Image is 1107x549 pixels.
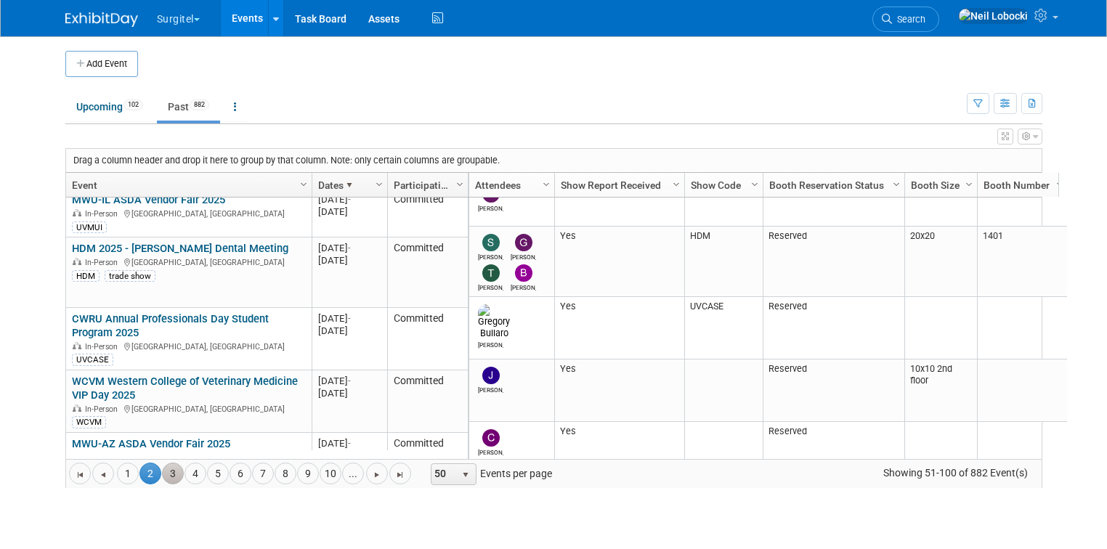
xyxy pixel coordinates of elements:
a: MWU-AZ ASDA Vendor Fair 2025 [72,437,230,450]
div: trade show [105,270,155,282]
a: Column Settings [888,173,904,195]
span: Column Settings [454,179,466,190]
a: 3 [162,463,184,484]
a: Column Settings [747,173,763,195]
img: Sandy Britt [482,234,500,251]
td: 20x20 [904,227,977,297]
span: Go to the last page [394,469,406,481]
div: [DATE] [318,242,381,254]
td: 1401 [977,227,1068,297]
span: Go to the first page [74,469,86,481]
span: - [348,243,351,253]
div: [GEOGRAPHIC_DATA], [GEOGRAPHIC_DATA] [72,256,305,268]
div: [DATE] [318,437,381,450]
div: Gregory Bullaro [478,339,503,349]
a: 5 [207,463,229,484]
span: In-Person [85,258,122,267]
div: [GEOGRAPHIC_DATA], [GEOGRAPHIC_DATA] [72,402,305,415]
a: Search [872,7,939,32]
span: 2 [139,463,161,484]
a: Column Settings [1052,173,1068,195]
div: [DATE] [318,387,381,399]
a: Column Settings [452,173,468,195]
span: Column Settings [891,179,902,190]
a: 9 [297,463,319,484]
div: [GEOGRAPHIC_DATA], [GEOGRAPHIC_DATA] [72,340,305,352]
td: Committed [387,308,468,370]
img: Christopher Martinez [482,429,500,447]
span: Column Settings [670,179,682,190]
a: 1 [117,463,139,484]
a: MWU-IL ASDA Vendor Fair 2025 [72,193,225,206]
td: Committed [387,433,468,481]
a: Dates [318,173,378,198]
a: CWRU Annual Professionals Day Student Program 2025 [72,312,269,339]
img: Gregory Bullaro [478,304,510,339]
td: Reserved [763,359,904,422]
td: Committed [387,237,468,308]
img: In-Person Event [73,404,81,412]
div: [DATE] [318,312,381,325]
span: Column Settings [298,179,309,190]
img: Tim Faircloth [482,264,500,282]
button: Add Event [65,51,138,77]
span: Column Settings [749,179,761,190]
a: Go to the last page [389,463,411,484]
a: ... [342,463,364,484]
a: 10 [320,463,341,484]
span: - [348,438,351,449]
span: - [348,375,351,386]
div: Sandy Britt [478,251,503,261]
img: Greg Smith [515,234,532,251]
td: UVCASE [684,297,763,359]
div: Drag a column header and drop it here to group by that column. Note: only certain columns are gro... [66,149,1042,172]
span: Search [892,14,925,25]
div: [DATE] [318,254,381,267]
a: Column Settings [371,173,387,195]
td: Reserved [763,297,904,359]
td: Reserved [763,178,904,227]
div: [DATE] [318,375,381,387]
img: Jake Fehr [482,367,500,384]
a: Past882 [157,93,220,121]
span: In-Person [85,209,122,219]
td: Yes [554,297,684,359]
span: In-Person [85,404,122,414]
img: In-Person Event [73,342,81,349]
a: WCVM Western College of Veterinary Medicine VIP Day 2025 [72,375,298,402]
a: Go to the first page [69,463,91,484]
a: Booth Number [984,173,1058,198]
a: Event [72,173,302,198]
td: Committed [387,189,468,237]
span: Go to the next page [371,469,383,481]
td: Reserved [763,422,904,471]
a: Go to the next page [366,463,388,484]
a: Column Settings [538,173,554,195]
div: UVCASE [72,354,113,365]
span: 882 [190,99,209,110]
div: Gregg Szymanski [478,203,503,212]
td: HDM [684,227,763,297]
a: Column Settings [668,173,684,195]
div: Tim Faircloth [478,282,503,291]
a: Go to the previous page [92,463,114,484]
span: Showing 51-100 of 882 Event(s) [869,463,1041,483]
span: Events per page [412,463,567,484]
td: Yes [554,422,684,471]
a: Column Settings [961,173,977,195]
a: 6 [230,463,251,484]
span: Go to the previous page [97,469,109,481]
span: Column Settings [540,179,552,190]
a: Column Settings [296,173,312,195]
a: 7 [252,463,274,484]
span: Column Settings [373,179,385,190]
div: Christopher Martinez [478,447,503,456]
div: HDM [72,270,100,282]
a: Booth Reservation Status [769,173,895,198]
div: UVMUI [72,221,107,233]
span: In-Person [85,342,122,351]
div: Jake Fehr [478,384,503,394]
div: [DATE] [318,193,381,206]
span: 102 [123,99,143,110]
span: - [348,313,351,324]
